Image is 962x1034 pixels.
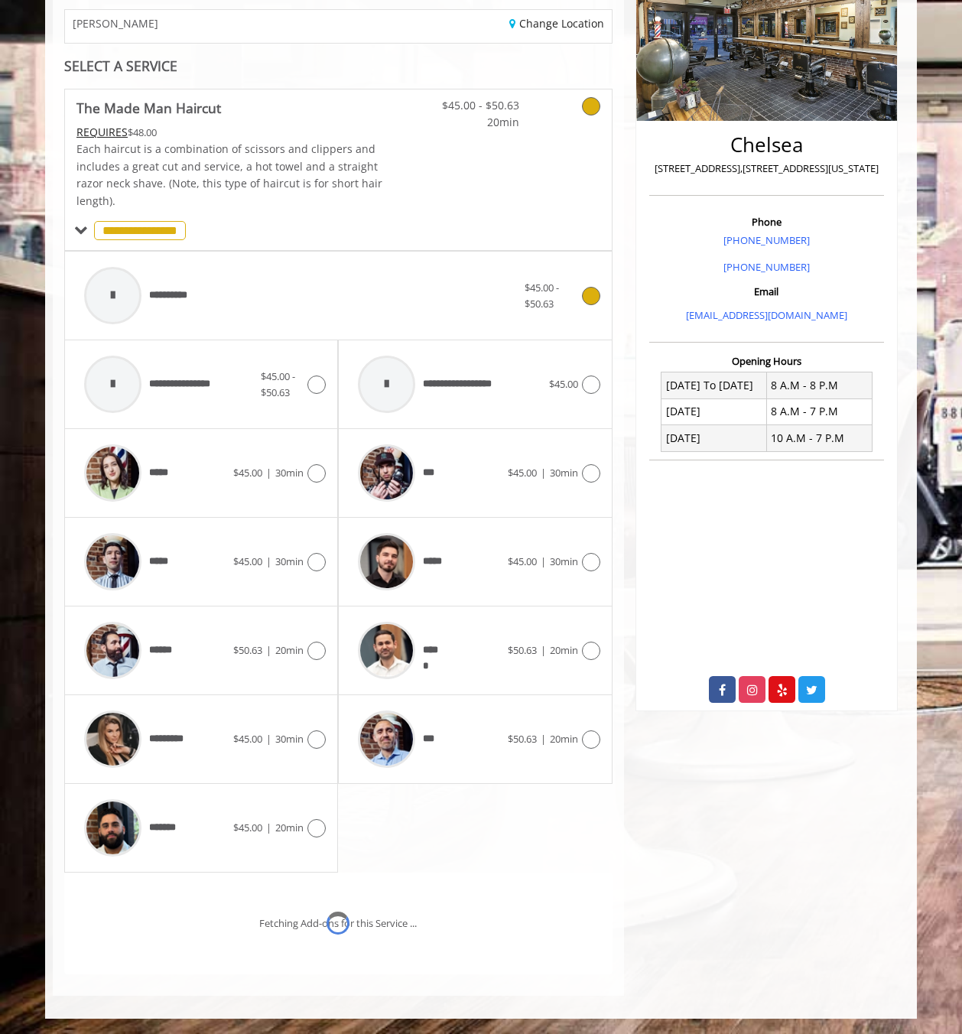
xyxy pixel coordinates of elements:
[541,643,546,657] span: |
[766,372,872,398] td: 8 A.M - 8 P.M
[653,286,880,297] h3: Email
[429,97,519,114] span: $45.00 - $50.63
[233,643,262,657] span: $50.63
[653,216,880,227] h3: Phone
[275,732,304,746] span: 30min
[686,308,847,322] a: [EMAIL_ADDRESS][DOMAIN_NAME]
[661,398,767,424] td: [DATE]
[275,643,304,657] span: 20min
[76,97,221,119] b: The Made Man Haircut
[550,554,578,568] span: 30min
[233,732,262,746] span: $45.00
[541,554,546,568] span: |
[76,124,384,141] div: $48.00
[275,821,304,834] span: 20min
[266,554,271,568] span: |
[259,915,417,932] div: Fetching Add-ons for this Service ...
[266,466,271,480] span: |
[233,821,262,834] span: $45.00
[661,425,767,451] td: [DATE]
[261,369,295,399] span: $45.00 - $50.63
[550,643,578,657] span: 20min
[508,732,537,746] span: $50.63
[508,643,537,657] span: $50.63
[766,425,872,451] td: 10 A.M - 7 P.M
[550,732,578,746] span: 20min
[76,141,382,207] span: Each haircut is a combination of scissors and clippers and includes a great cut and service, a ho...
[723,233,810,247] a: [PHONE_NUMBER]
[275,554,304,568] span: 30min
[649,356,884,366] h3: Opening Hours
[541,466,546,480] span: |
[233,554,262,568] span: $45.00
[233,466,262,480] span: $45.00
[266,643,271,657] span: |
[73,18,158,29] span: [PERSON_NAME]
[550,466,578,480] span: 30min
[766,398,872,424] td: 8 A.M - 7 P.M
[549,377,578,391] span: $45.00
[508,554,537,568] span: $45.00
[653,134,880,156] h2: Chelsea
[525,281,559,311] span: $45.00 - $50.63
[266,732,271,746] span: |
[661,372,767,398] td: [DATE] To [DATE]
[266,821,271,834] span: |
[541,732,546,746] span: |
[275,466,304,480] span: 30min
[508,466,537,480] span: $45.00
[64,59,613,73] div: SELECT A SERVICE
[509,16,604,31] a: Change Location
[76,125,128,139] span: This service needs some Advance to be paid before we block your appointment
[429,114,519,131] span: 20min
[653,161,880,177] p: [STREET_ADDRESS],[STREET_ADDRESS][US_STATE]
[723,260,810,274] a: [PHONE_NUMBER]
